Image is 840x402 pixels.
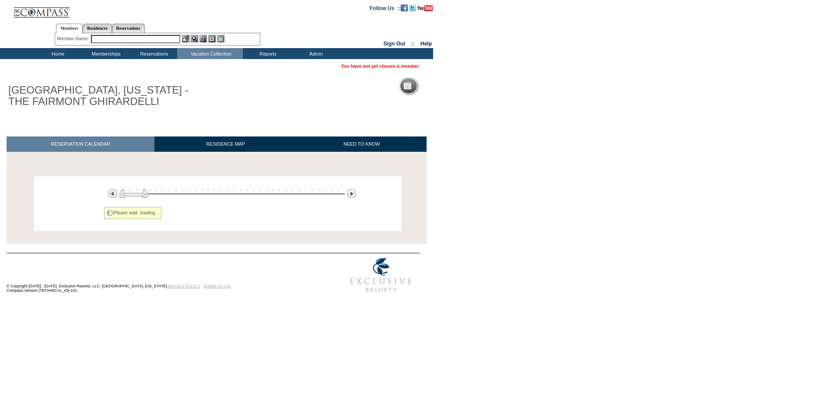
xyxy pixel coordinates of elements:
[168,284,200,288] a: PRIVACY POLICY
[182,35,189,42] img: b_edit.gif
[154,136,297,152] a: RESIDENCE MAP
[297,136,427,152] a: NEED TO KNOW
[341,63,420,69] span: You have not yet chosen a member.
[108,189,117,198] img: Previous
[33,48,81,59] td: Home
[7,254,313,297] td: © Copyright [DATE] - [DATE]. Exclusive Resorts, LLC. [GEOGRAPHIC_DATA], [US_STATE]. Compass Versi...
[199,35,207,42] img: Impersonate
[104,207,162,219] div: Please wait, loading...
[347,189,356,198] img: Next
[7,83,203,109] h1: [GEOGRAPHIC_DATA], [US_STATE] - THE FAIRMONT GHIRARDELLI
[420,41,432,47] a: Help
[342,253,420,297] img: Exclusive Resorts
[129,48,177,59] td: Reservations
[107,210,114,217] img: spinner2.gif
[208,35,216,42] img: Reservations
[411,41,415,47] span: ::
[217,35,224,42] img: b_calculator.gif
[417,5,433,10] a: Subscribe to our YouTube Channel
[83,24,112,33] a: Residences
[56,24,83,33] a: Members
[370,4,401,11] td: Follow Us ::
[291,48,339,59] td: Admin
[57,35,91,42] div: Member Name:
[191,35,198,42] img: View
[401,4,408,11] img: Become our fan on Facebook
[112,24,145,33] a: Reservations
[401,5,408,10] a: Become our fan on Facebook
[203,284,231,288] a: TERMS OF USE
[417,5,433,11] img: Subscribe to our YouTube Channel
[383,41,405,47] a: Sign Out
[409,4,416,11] img: Follow us on Twitter
[7,136,154,152] a: RESERVATION CALENDAR
[415,83,482,89] h5: Reservation Calendar
[243,48,291,59] td: Reports
[81,48,129,59] td: Memberships
[177,48,243,59] td: Vacation Collection
[409,5,416,10] a: Follow us on Twitter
